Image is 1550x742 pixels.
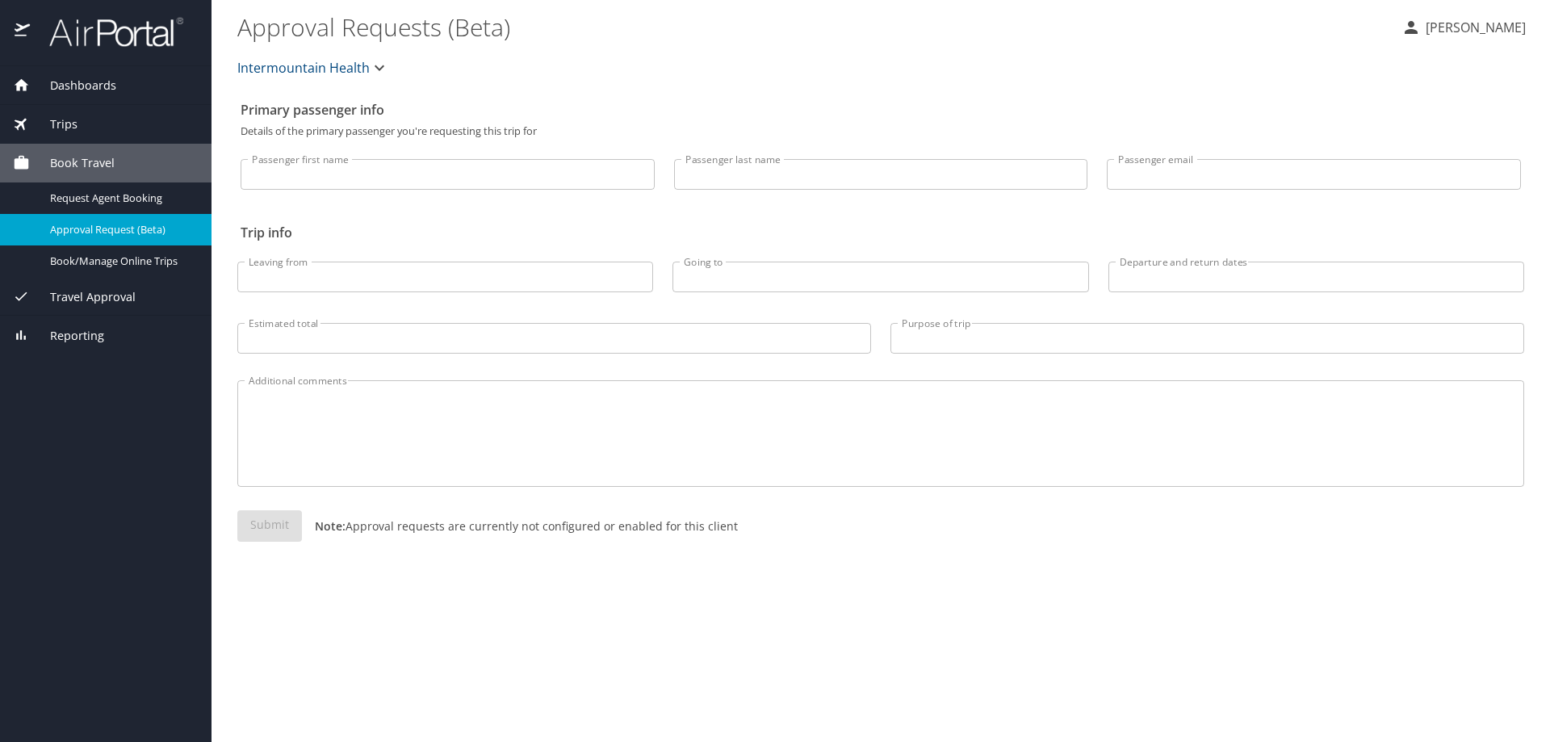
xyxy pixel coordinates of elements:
[237,2,1389,52] h1: Approval Requests (Beta)
[237,57,370,79] span: Intermountain Health
[50,191,192,206] span: Request Agent Booking
[50,254,192,269] span: Book/Manage Online Trips
[30,115,77,133] span: Trips
[30,288,136,306] span: Travel Approval
[31,16,183,48] img: airportal-logo.png
[302,518,738,534] p: Approval requests are currently not configured or enabled for this client
[15,16,31,48] img: icon-airportal.png
[315,518,346,534] strong: Note:
[1395,13,1532,42] button: [PERSON_NAME]
[50,222,192,237] span: Approval Request (Beta)
[30,327,104,345] span: Reporting
[30,77,116,94] span: Dashboards
[241,220,1521,245] h2: Trip info
[241,97,1521,123] h2: Primary passenger info
[231,52,396,84] button: Intermountain Health
[1421,18,1526,37] p: [PERSON_NAME]
[30,154,115,172] span: Book Travel
[241,126,1521,136] p: Details of the primary passenger you're requesting this trip for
